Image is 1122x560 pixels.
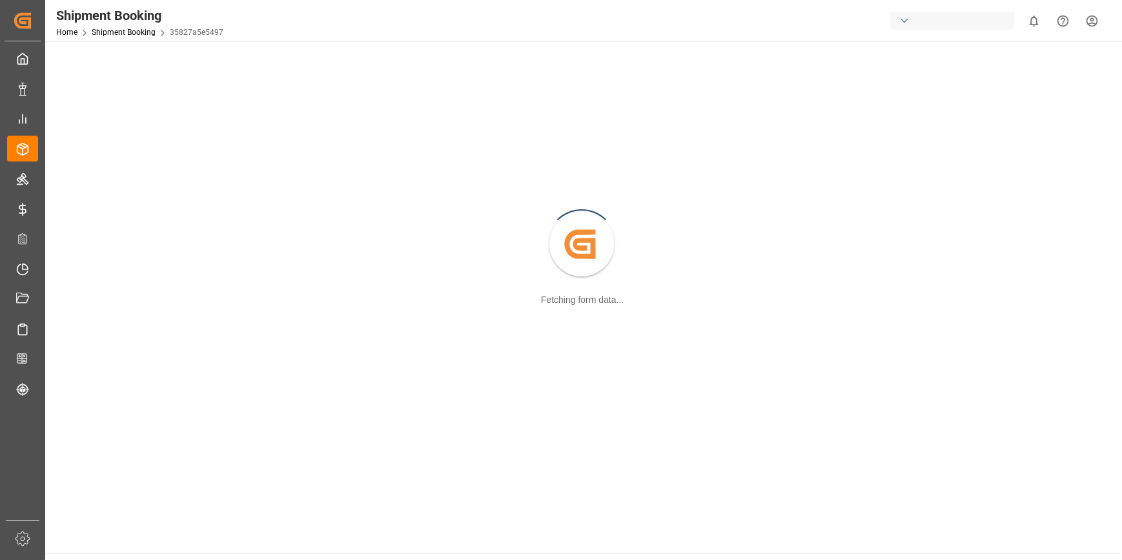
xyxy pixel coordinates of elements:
[1048,6,1077,36] button: Help Center
[56,6,223,25] div: Shipment Booking
[92,28,156,37] a: Shipment Booking
[56,28,77,37] a: Home
[1019,6,1048,36] button: show 0 new notifications
[541,293,624,307] div: Fetching form data...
